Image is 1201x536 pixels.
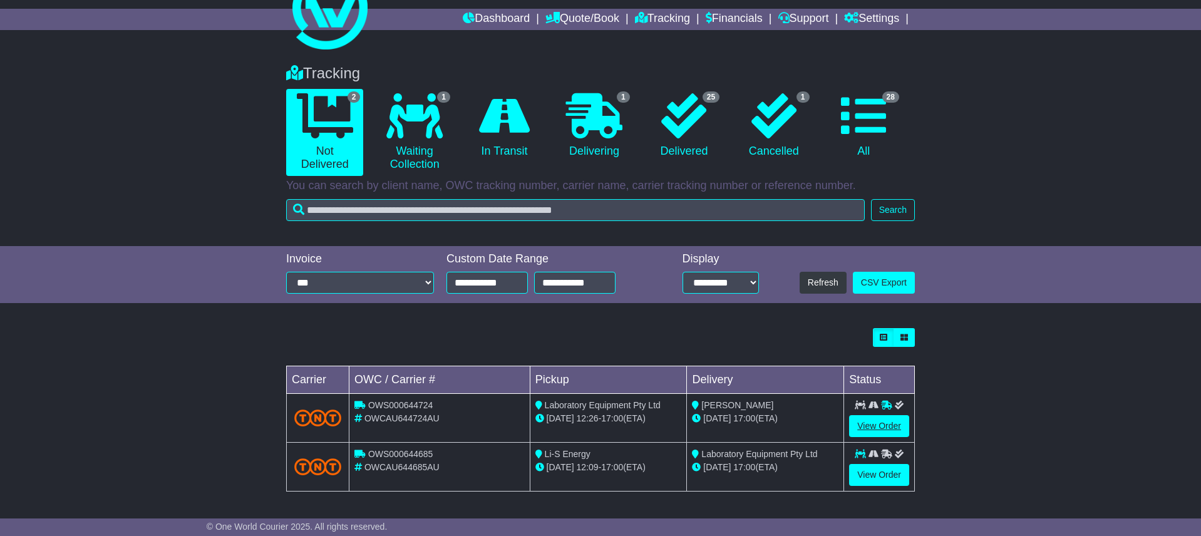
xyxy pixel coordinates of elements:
span: 1 [796,91,810,103]
span: Laboratory Equipment Pty Ltd [701,449,817,459]
div: (ETA) [692,461,838,474]
td: Delivery [687,366,844,394]
span: 17:00 [733,413,755,423]
td: OWC / Carrier # [349,366,530,394]
a: 25 Delivered [646,89,723,163]
span: 12:09 [577,462,599,472]
span: OWS000644724 [368,400,433,410]
a: 1 Delivering [555,89,632,163]
a: Financials [706,9,763,30]
a: View Order [849,464,909,486]
a: In Transit [466,89,543,163]
div: - (ETA) [535,461,682,474]
span: Li-S Energy [545,449,590,459]
a: Dashboard [463,9,530,30]
td: Carrier [287,366,349,394]
div: Invoice [286,252,434,266]
a: 2 Not Delivered [286,89,363,176]
span: Laboratory Equipment Pty Ltd [545,400,661,410]
a: Tracking [635,9,690,30]
span: 12:26 [577,413,599,423]
span: [DATE] [547,462,574,472]
span: 17:00 [601,413,623,423]
div: Display [683,252,759,266]
a: Support [778,9,829,30]
img: TNT_Domestic.png [294,458,341,475]
span: [DATE] [547,413,574,423]
span: [DATE] [703,413,731,423]
span: © One World Courier 2025. All rights reserved. [207,522,388,532]
a: 1 Waiting Collection [376,89,453,176]
span: 25 [703,91,719,103]
span: 28 [882,91,899,103]
span: OWCAU644685AU [364,462,440,472]
span: [DATE] [703,462,731,472]
div: - (ETA) [535,412,682,425]
img: TNT_Domestic.png [294,410,341,426]
button: Search [871,199,915,221]
a: View Order [849,415,909,437]
a: Quote/Book [545,9,619,30]
a: 1 Cancelled [735,89,812,163]
td: Status [844,366,915,394]
span: OWCAU644724AU [364,413,440,423]
span: 17:00 [733,462,755,472]
span: 2 [348,91,361,103]
div: Tracking [280,64,921,83]
a: CSV Export [853,272,915,294]
a: 28 All [825,89,902,163]
div: (ETA) [692,412,838,425]
a: Settings [844,9,899,30]
span: OWS000644685 [368,449,433,459]
td: Pickup [530,366,687,394]
p: You can search by client name, OWC tracking number, carrier name, carrier tracking number or refe... [286,179,915,193]
button: Refresh [800,272,847,294]
span: 1 [437,91,450,103]
span: 1 [617,91,630,103]
span: [PERSON_NAME] [701,400,773,410]
span: 17:00 [601,462,623,472]
div: Custom Date Range [446,252,647,266]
